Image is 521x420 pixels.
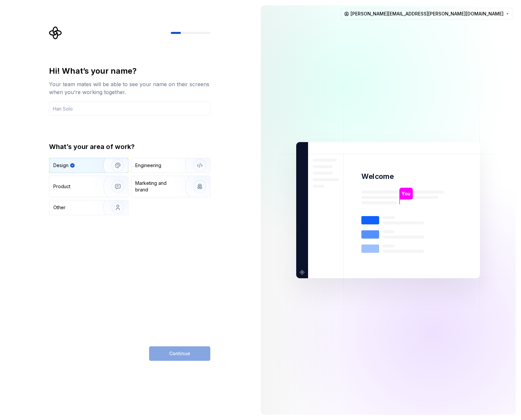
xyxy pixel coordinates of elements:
[341,8,513,20] button: [PERSON_NAME][EMAIL_ADDRESS][PERSON_NAME][DOMAIN_NAME]
[351,11,504,17] span: [PERSON_NAME][EMAIL_ADDRESS][PERSON_NAME][DOMAIN_NAME]
[53,204,65,211] div: Other
[49,142,210,151] div: What’s your area of work?
[361,172,394,181] p: Welcome
[135,162,161,169] div: Engineering
[402,190,411,197] p: You
[49,80,210,96] div: Your team mates will be able to see your name on their screens when you’re working together.
[135,180,180,193] div: Marketing and brand
[49,26,62,39] svg: Supernova Logo
[49,101,210,116] input: Han Solo
[53,162,68,169] div: Design
[49,66,210,76] div: Hi! What’s your name?
[53,183,70,190] div: Product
